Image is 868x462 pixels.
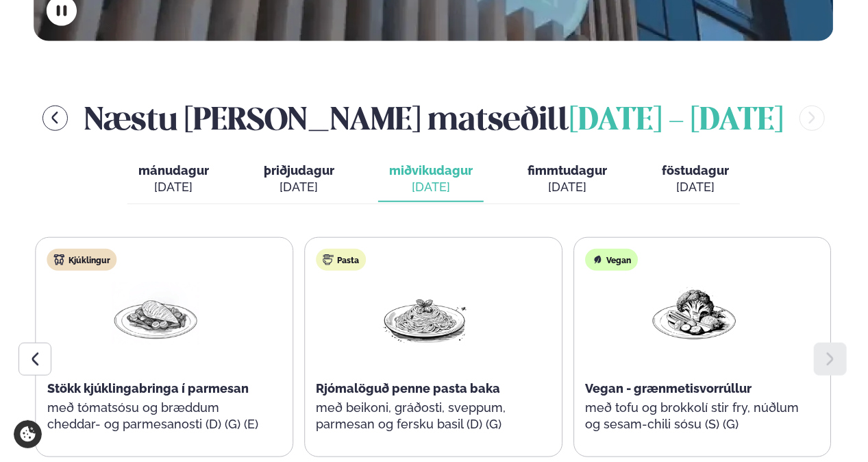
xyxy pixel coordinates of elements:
img: Chicken-breast.png [112,282,200,345]
p: með tómatsósu og bræddum cheddar- og parmesanosti (D) (G) (E) [47,400,265,433]
img: Vegan.svg [592,254,603,265]
span: miðvikudagur [389,163,473,178]
span: mánudagur [138,163,209,178]
button: menu-btn-left [42,106,68,131]
button: þriðjudagur [DATE] [253,157,345,202]
a: Cookie settings [14,420,42,448]
span: Stökk kjúklingabringa í parmesan [47,381,249,396]
p: með beikoni, gráðosti, sveppum, parmesan og fersku basil (D) (G) [316,400,534,433]
div: [DATE] [138,179,209,195]
div: Kjúklingur [47,249,117,271]
div: [DATE] [662,179,729,195]
span: Vegan - grænmetisvorrúllur [585,381,752,396]
span: [DATE] - [DATE] [569,106,783,136]
button: miðvikudagur [DATE] [378,157,484,202]
img: Vegan.png [650,282,738,345]
p: með tofu og brokkolí stir fry, núðlum og sesam-chili sósu (S) (G) [585,400,803,433]
div: [DATE] [528,179,607,195]
div: [DATE] [264,179,334,195]
img: chicken.svg [54,254,65,265]
button: fimmtudagur [DATE] [517,157,618,202]
img: Spagetti.png [381,282,469,345]
img: pasta.svg [323,254,334,265]
h2: Næstu [PERSON_NAME] matseðill [84,96,783,141]
div: [DATE] [389,179,473,195]
button: menu-btn-right [799,106,825,131]
div: Vegan [585,249,638,271]
div: Pasta [316,249,366,271]
span: föstudagur [662,163,729,178]
button: föstudagur [DATE] [651,157,740,202]
span: fimmtudagur [528,163,607,178]
span: þriðjudagur [264,163,334,178]
button: mánudagur [DATE] [127,157,220,202]
span: Rjómalöguð penne pasta baka [316,381,500,396]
